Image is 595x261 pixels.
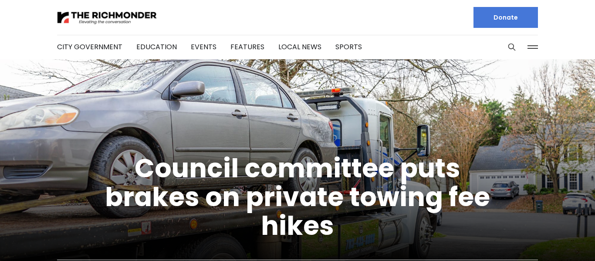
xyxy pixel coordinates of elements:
[473,7,538,28] a: Donate
[57,10,157,25] img: The Richmonder
[57,42,122,52] a: City Government
[278,42,321,52] a: Local News
[521,218,595,261] iframe: portal-trigger
[136,42,177,52] a: Education
[335,42,362,52] a: Sports
[230,42,264,52] a: Features
[505,41,518,54] button: Search this site
[191,42,216,52] a: Events
[105,150,490,244] a: Council committee puts brakes on private towing fee hikes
